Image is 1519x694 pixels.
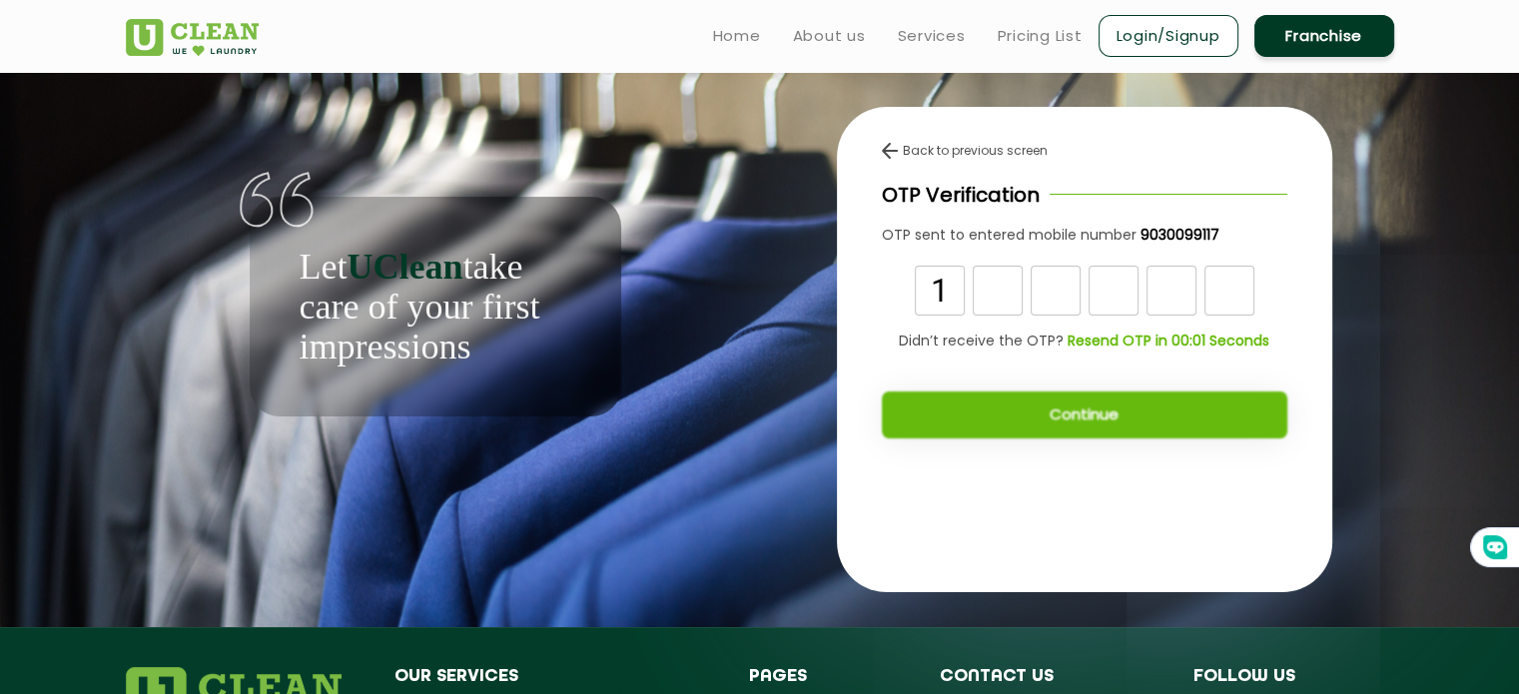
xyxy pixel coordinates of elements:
[899,331,1064,351] span: Didn’t receive the OTP?
[713,24,761,48] a: Home
[882,180,1040,210] p: OTP Verification
[793,24,866,48] a: About us
[1099,15,1238,57] a: Login/Signup
[1064,331,1269,351] a: Resend OTP in 00:01 Seconds
[882,225,1137,245] span: OTP sent to entered mobile number
[300,247,571,366] p: Let take care of your first impressions
[1140,225,1219,245] b: 9030099117
[882,142,1287,160] div: Back to previous screen
[882,143,898,159] img: back-arrow.svg
[1137,225,1219,246] a: 9030099117
[1068,331,1269,350] b: Resend OTP in 00:01 Seconds
[126,19,259,56] img: UClean Laundry and Dry Cleaning
[240,172,315,228] img: quote-img
[1254,15,1394,57] a: Franchise
[347,247,462,287] b: UClean
[898,24,966,48] a: Services
[998,24,1083,48] a: Pricing List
